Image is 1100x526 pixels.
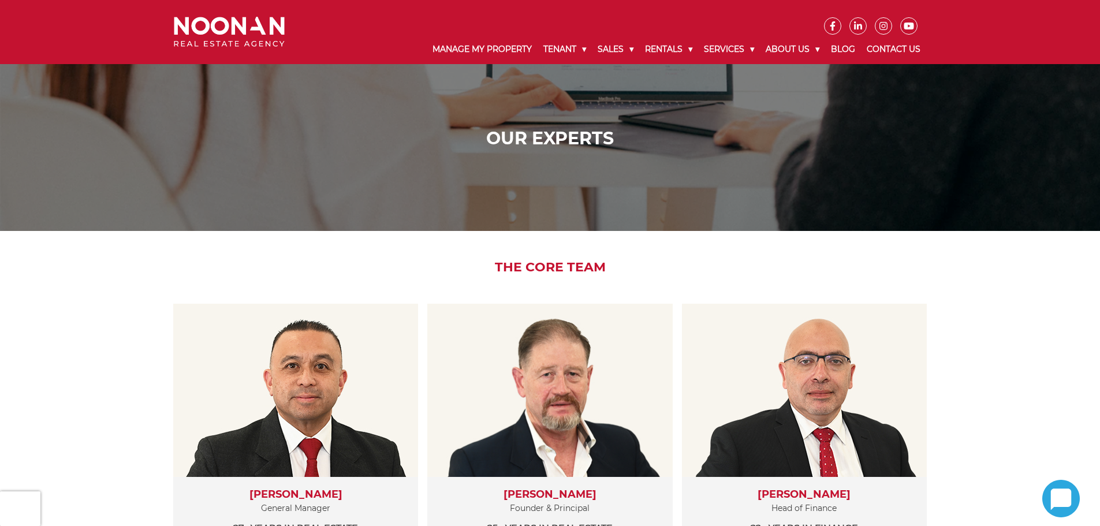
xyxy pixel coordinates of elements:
h2: The Core Team [165,260,935,275]
h3: [PERSON_NAME] [439,488,661,501]
img: Noonan Real Estate Agency [174,17,285,47]
a: Tenant [538,35,592,64]
h1: Our Experts [177,128,923,149]
a: Sales [592,35,639,64]
a: Contact Us [861,35,926,64]
a: Rentals [639,35,698,64]
a: About Us [760,35,825,64]
p: General Manager [185,501,407,516]
h3: [PERSON_NAME] [693,488,915,501]
p: Founder & Principal [439,501,661,516]
a: Blog [825,35,861,64]
a: Manage My Property [427,35,538,64]
h3: [PERSON_NAME] [185,488,407,501]
p: Head of Finance [693,501,915,516]
a: Services [698,35,760,64]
